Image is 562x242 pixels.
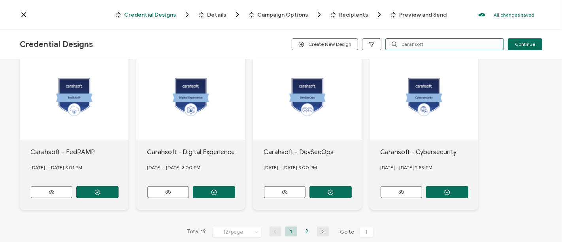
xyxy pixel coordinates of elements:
[258,12,308,18] span: Campaign Options
[264,147,362,157] div: Carahsoft - DevSecOps
[115,11,447,19] div: Breadcrumb
[400,12,447,18] span: Preview and Send
[147,157,245,178] div: [DATE] - [DATE] 3.00 PM
[522,204,562,242] iframe: Chat Widget
[340,227,375,238] span: Go to
[187,227,206,238] span: Total 19
[115,11,191,19] span: Credential Designs
[508,38,542,50] button: Continue
[381,157,479,178] div: [DATE] - [DATE] 2.59 PM
[147,147,245,157] div: Carahsoft - Digital Experience
[292,38,358,50] button: Create New Design
[385,38,504,50] input: Search
[207,12,226,18] span: Details
[330,11,383,19] span: Recipients
[20,40,93,49] span: Credential Designs
[381,147,479,157] div: Carahsoft - Cybersecurity
[124,12,176,18] span: Credential Designs
[339,12,368,18] span: Recipients
[264,157,362,178] div: [DATE] - [DATE] 3.00 PM
[390,12,447,18] span: Preview and Send
[285,227,297,236] li: 1
[301,227,313,236] li: 2
[212,227,262,238] input: Select
[31,147,129,157] div: Carahsoft - FedRAMP
[298,42,351,47] span: Create New Design
[31,157,129,178] div: [DATE] - [DATE] 3.01 PM
[198,11,241,19] span: Details
[494,12,534,18] p: All changes saved
[249,11,323,19] span: Campaign Options
[515,42,535,47] span: Continue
